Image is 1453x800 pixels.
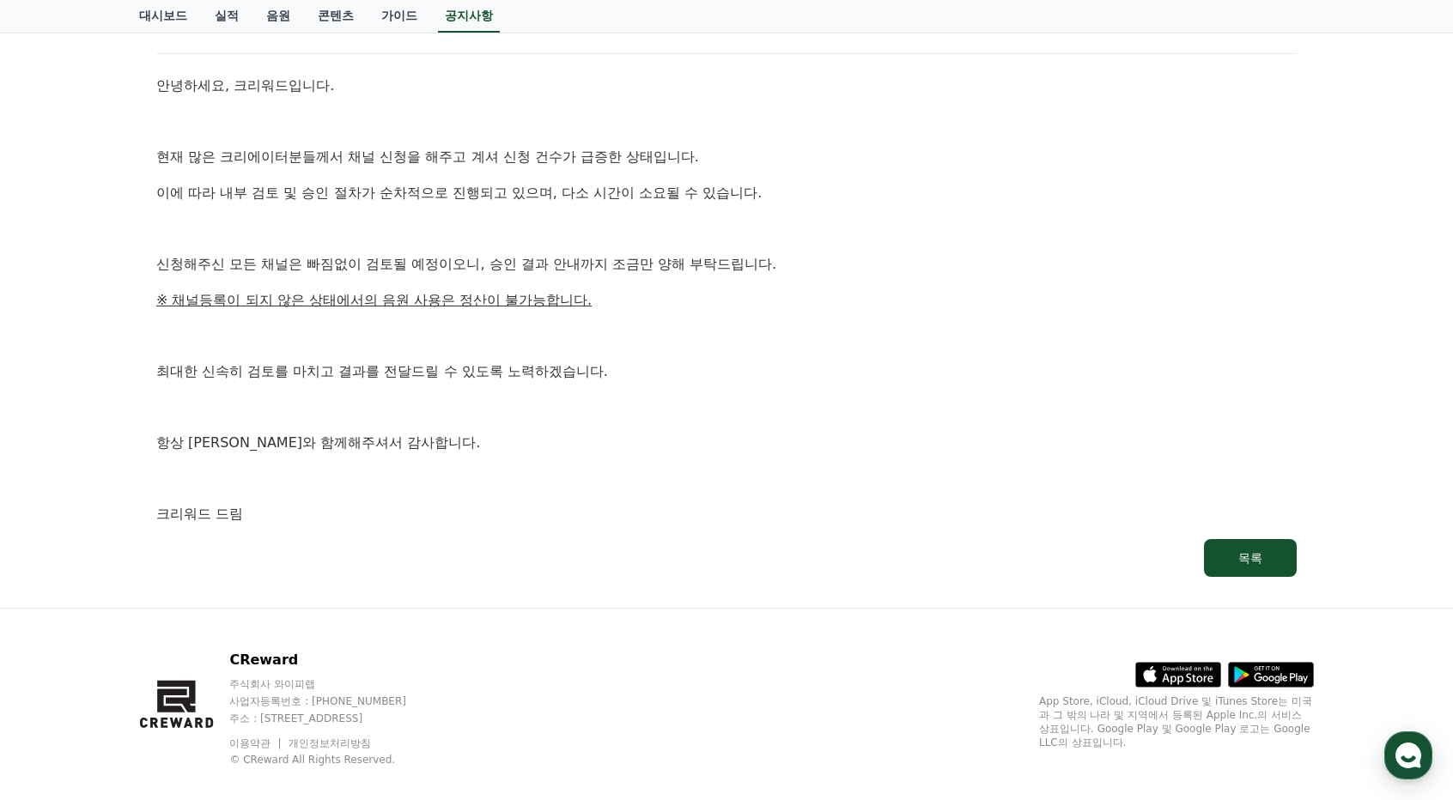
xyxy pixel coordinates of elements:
a: 설정 [222,544,330,587]
p: 신청해주신 모든 채널은 빠짐없이 검토될 예정이오니, 승인 결과 안내까지 조금만 양해 부탁드립니다. [156,253,1297,276]
u: ※ 채널등록이 되지 않은 상태에서의 음원 사용은 정산이 불가능합니다. [156,292,592,308]
button: 목록 [1204,539,1297,577]
p: CReward [229,650,439,670]
span: 대화 [157,571,178,585]
p: 사업자등록번호 : [PHONE_NUMBER] [229,694,439,708]
a: 이용약관 [229,737,283,749]
p: 안녕하세요, 크리워드입니다. [156,75,1297,97]
a: 목록 [156,539,1297,577]
p: 주식회사 와이피랩 [229,677,439,691]
p: App Store, iCloud, iCloud Drive 및 iTunes Store는 미국과 그 밖의 나라 및 지역에서 등록된 Apple Inc.의 서비스 상표입니다. Goo... [1039,694,1314,749]
div: 목록 [1238,549,1262,567]
p: 현재 많은 크리에이터분들께서 채널 신청을 해주고 계셔 신청 건수가 급증한 상태입니다. [156,146,1297,168]
p: 주소 : [STREET_ADDRESS] [229,712,439,725]
p: © CReward All Rights Reserved. [229,753,439,767]
span: 홈 [54,570,64,584]
span: 설정 [265,570,286,584]
p: 이에 따라 내부 검토 및 승인 절차가 순차적으로 진행되고 있으며, 다소 시간이 소요될 수 있습니다. [156,182,1297,204]
p: 항상 [PERSON_NAME]와 함께해주셔서 감사합니다. [156,432,1297,454]
a: 대화 [113,544,222,587]
p: 크리워드 드림 [156,503,1297,525]
a: 홈 [5,544,113,587]
a: 개인정보처리방침 [289,737,371,749]
p: 최대한 신속히 검토를 마치고 결과를 전달드릴 수 있도록 노력하겠습니다. [156,361,1297,383]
